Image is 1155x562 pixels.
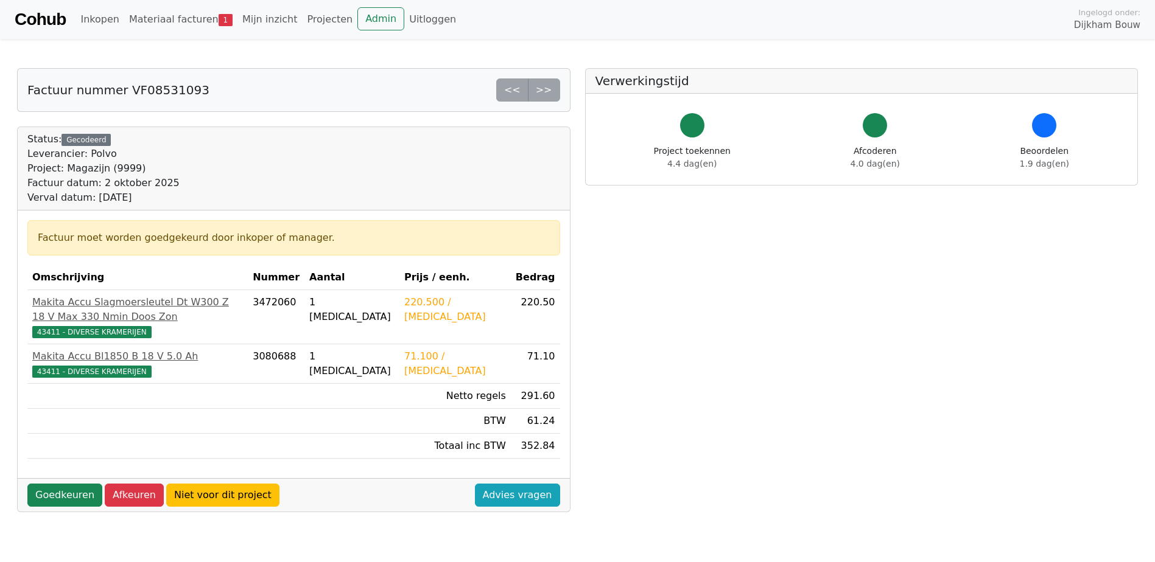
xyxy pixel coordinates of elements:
[404,349,506,378] div: 71.100 / [MEDICAL_DATA]
[654,145,731,170] div: Project toekennen
[27,190,180,205] div: Verval datum: [DATE]
[399,265,511,290] th: Prijs / eenh.
[399,409,511,434] td: BTW
[27,132,180,205] div: Status:
[511,434,560,459] td: 352.84
[248,265,304,290] th: Nummer
[399,384,511,409] td: Netto regels
[61,134,111,146] div: Gecodeerd
[32,295,243,339] a: Makita Accu Slagmoersleutel Dt W300 Z 18 V Max 330 Nmin Doos Zon43411 - DIVERSE KRAMERIJEN
[32,349,243,364] div: Makita Accu Bl1850 B 18 V 5.0 Ah
[27,265,248,290] th: Omschrijving
[404,295,506,324] div: 220.500 / [MEDICAL_DATA]
[404,7,461,32] a: Uitloggen
[1074,18,1140,32] span: Dijkham Bouw
[851,159,900,168] span: 4.0 dag(en)
[38,231,550,245] div: Factuur moet worden goedgekeurd door inkoper of manager.
[219,14,233,26] span: 1
[27,161,180,176] div: Project: Magazijn (9999)
[32,349,243,378] a: Makita Accu Bl1850 B 18 V 5.0 Ah43411 - DIVERSE KRAMERIJEN
[15,5,66,34] a: Cohub
[27,484,102,507] a: Goedkeuren
[124,7,237,32] a: Materiaal facturen1
[399,434,511,459] td: Totaal inc BTW
[32,366,152,378] span: 43411 - DIVERSE KRAMERIJEN
[105,484,164,507] a: Afkeuren
[304,265,399,290] th: Aantal
[237,7,303,32] a: Mijn inzicht
[27,147,180,161] div: Leverancier: Polvo
[1020,145,1069,170] div: Beoordelen
[309,295,395,324] div: 1 [MEDICAL_DATA]
[302,7,357,32] a: Projecten
[475,484,560,507] a: Advies vragen
[32,295,243,324] div: Makita Accu Slagmoersleutel Dt W300 Z 18 V Max 330 Nmin Doos Zon
[1020,159,1069,168] span: 1.9 dag(en)
[511,409,560,434] td: 61.24
[166,484,279,507] a: Niet voor dit project
[27,176,180,190] div: Factuur datum: 2 oktober 2025
[248,344,304,384] td: 3080688
[27,83,209,97] h5: Factuur nummer VF08531093
[248,290,304,344] td: 3472060
[851,145,900,170] div: Afcoderen
[309,349,395,378] div: 1 [MEDICAL_DATA]
[75,7,124,32] a: Inkopen
[511,265,560,290] th: Bedrag
[595,74,1128,88] h5: Verwerkingstijd
[667,159,717,168] span: 4.4 dag(en)
[511,384,560,409] td: 291.60
[511,344,560,384] td: 71.10
[1078,7,1140,18] span: Ingelogd onder:
[511,290,560,344] td: 220.50
[32,326,152,338] span: 43411 - DIVERSE KRAMERIJEN
[357,7,404,30] a: Admin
